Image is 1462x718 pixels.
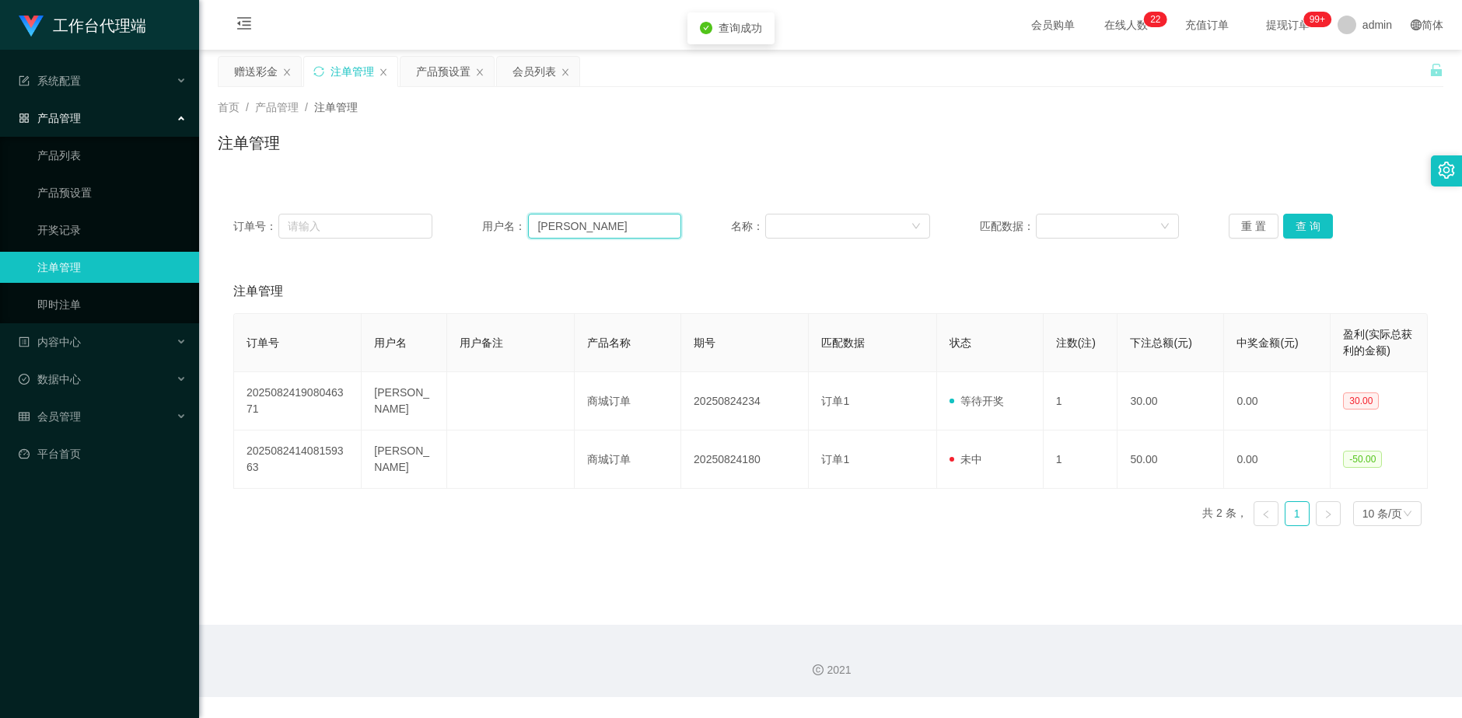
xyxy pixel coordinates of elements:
[234,430,362,489] td: 202508241408159363
[19,75,30,86] i: 图标: form
[681,372,809,430] td: 20250824234
[331,57,374,86] div: 注单管理
[1056,336,1096,349] span: 注数(注)
[1438,162,1455,179] i: 图标: setting
[37,177,187,208] a: 产品预设置
[1156,12,1161,27] p: 2
[19,16,44,37] img: logo.9652507e.png
[681,430,809,489] td: 20250824180
[233,218,278,235] span: 订单号：
[234,57,278,86] div: 赠送彩金
[218,101,240,113] span: 首页
[379,68,388,77] i: 图标: close
[234,372,362,430] td: 202508241908046371
[821,395,849,407] span: 订单1
[460,336,503,349] span: 用户备注
[1130,336,1191,349] span: 下注总额(元)
[53,1,146,51] h1: 工作台代理端
[313,66,324,77] i: 图标: sync
[1044,372,1118,430] td: 1
[416,57,470,86] div: 产品预设置
[1117,430,1224,489] td: 50.00
[1236,336,1298,349] span: 中奖金额(元)
[19,112,81,124] span: 产品管理
[575,430,681,489] td: 商城订单
[362,430,447,489] td: [PERSON_NAME]
[246,101,249,113] span: /
[19,438,187,469] a: 图标: dashboard平台首页
[218,131,280,155] h1: 注单管理
[1229,214,1278,239] button: 重 置
[1258,19,1317,30] span: 提现订单
[19,373,81,385] span: 数据中心
[1285,501,1310,526] li: 1
[1343,328,1412,357] span: 盈利(实际总获利的金额)
[19,336,81,348] span: 内容中心
[1362,502,1402,525] div: 10 条/页
[482,218,528,235] span: 用户名：
[719,22,762,34] span: 查询成功
[19,374,30,385] i: 图标: check-circle-o
[1224,372,1331,430] td: 0.00
[374,336,407,349] span: 用户名
[980,218,1036,235] span: 匹配数据：
[731,218,765,235] span: 名称：
[1316,501,1341,526] li: 下一页
[1324,510,1333,519] i: 图标: right
[950,453,982,465] span: 未中
[247,336,279,349] span: 订单号
[1261,510,1271,519] i: 图标: left
[1044,430,1118,489] td: 1
[911,221,921,232] i: 图标: down
[1403,509,1412,520] i: 图标: down
[1254,501,1278,526] li: 上一页
[950,395,1004,407] span: 等待开奖
[212,662,1450,678] div: 2021
[700,22,712,34] i: icon: check-circle
[528,214,681,239] input: 请输入
[278,214,432,239] input: 请输入
[1343,392,1379,410] span: 30.00
[305,101,308,113] span: /
[218,1,271,51] i: 图标: menu-fold
[1160,221,1170,232] i: 图标: down
[233,282,283,301] span: 注单管理
[1343,451,1382,468] span: -50.00
[1285,502,1309,525] a: 1
[1224,430,1331,489] td: 0.00
[362,372,447,430] td: [PERSON_NAME]
[19,411,30,422] i: 图标: table
[1429,63,1443,77] i: 图标: unlock
[37,252,187,283] a: 注单管理
[821,453,849,465] span: 订单1
[1096,19,1156,30] span: 在线人数
[512,57,556,86] div: 会员列表
[1117,372,1224,430] td: 30.00
[587,336,631,349] span: 产品名称
[475,68,484,77] i: 图标: close
[1144,12,1166,27] sup: 22
[37,289,187,320] a: 即时注单
[1202,501,1247,526] li: 共 2 条，
[950,336,971,349] span: 状态
[19,336,30,347] i: 图标: profile
[1150,12,1156,27] p: 2
[1411,19,1422,30] i: 图标: global
[19,113,30,124] i: 图标: appstore-o
[255,101,299,113] span: 产品管理
[694,336,715,349] span: 期号
[314,101,358,113] span: 注单管理
[282,68,292,77] i: 图标: close
[813,664,824,675] i: 图标: copyright
[37,140,187,171] a: 产品列表
[1283,214,1333,239] button: 查 询
[19,410,81,423] span: 会员管理
[1303,12,1331,27] sup: 946
[1177,19,1236,30] span: 充值订单
[19,19,146,31] a: 工作台代理端
[575,372,681,430] td: 商城订单
[19,75,81,87] span: 系统配置
[821,336,865,349] span: 匹配数据
[561,68,570,77] i: 图标: close
[37,214,187,246] a: 开奖记录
